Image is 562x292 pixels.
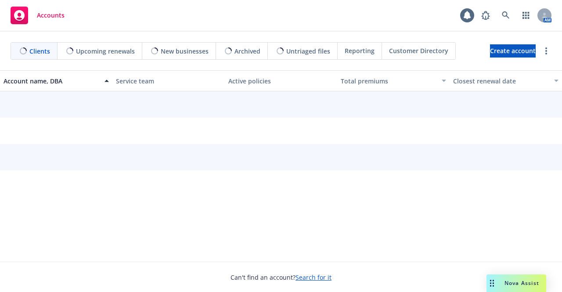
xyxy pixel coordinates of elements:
span: Untriaged files [286,47,330,56]
span: Accounts [37,12,65,19]
span: Reporting [345,46,375,55]
a: Accounts [7,3,68,28]
span: Clients [29,47,50,56]
div: Closest renewal date [453,76,549,86]
a: more [541,46,551,56]
button: Total premiums [337,70,450,91]
div: Drag to move [486,274,497,292]
span: Customer Directory [389,46,448,55]
span: Upcoming renewals [76,47,135,56]
span: Archived [234,47,260,56]
a: Report a Bug [477,7,494,24]
span: Can't find an account? [231,273,331,282]
button: Active policies [225,70,337,91]
button: Nova Assist [486,274,546,292]
span: Nova Assist [504,279,539,287]
div: Account name, DBA [4,76,99,86]
a: Search for it [295,273,331,281]
button: Closest renewal date [450,70,562,91]
a: Search [497,7,515,24]
div: Total premiums [341,76,436,86]
span: New businesses [161,47,209,56]
div: Active policies [228,76,334,86]
span: Create account [490,43,536,59]
a: Switch app [517,7,535,24]
a: Create account [490,44,536,58]
div: Service team [116,76,221,86]
button: Service team [112,70,225,91]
